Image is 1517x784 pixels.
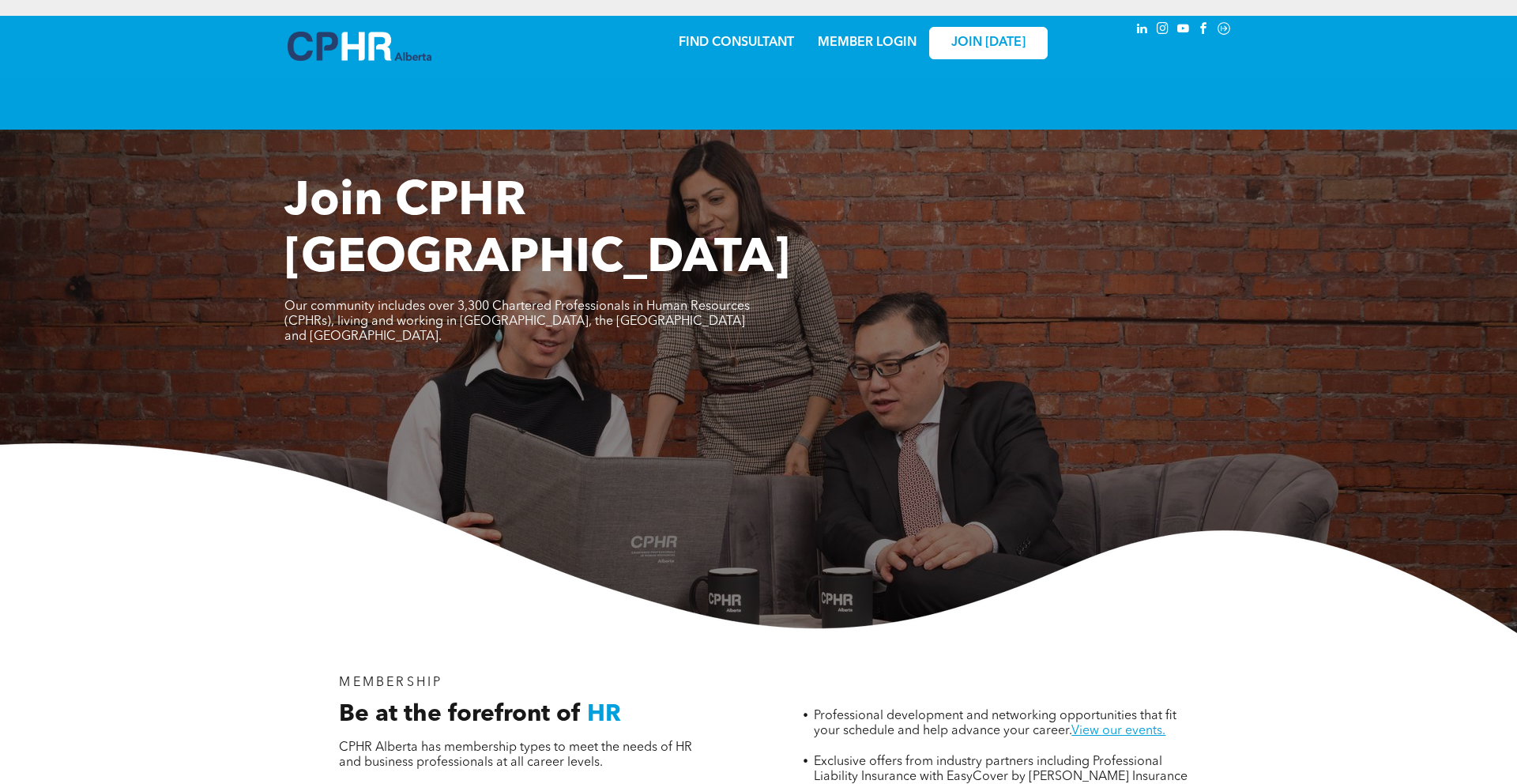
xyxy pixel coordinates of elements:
a: MEMBER LOGIN [818,36,917,49]
a: View our events. [1071,725,1165,737]
a: FIND CONSULTANT [679,36,794,49]
a: instagram [1154,20,1171,41]
a: Social network [1215,20,1233,41]
a: JOIN [DATE] [929,27,1048,59]
img: A blue and white logo for cp alberta [288,32,431,61]
span: Our community includes over 3,300 Chartered Professionals in Human Resources (CPHRs), living and ... [284,300,750,343]
span: MEMBERSHIP [339,677,442,689]
span: HR [587,703,621,726]
span: JOIN [DATE] [951,36,1026,51]
a: facebook [1195,20,1212,41]
span: Join CPHR [GEOGRAPHIC_DATA] [284,179,790,283]
a: linkedin [1133,20,1150,41]
span: Professional development and networking opportunities that fit your schedule and help advance you... [814,710,1176,737]
span: Be at the forefront of [339,703,581,726]
a: youtube [1174,20,1191,41]
span: CPHR Alberta has membership types to meet the needs of HR and business professionals at all caree... [339,741,692,769]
